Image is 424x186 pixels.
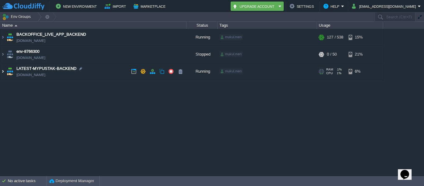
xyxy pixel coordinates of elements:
[218,22,317,29] div: Tags
[56,2,99,10] button: New Environment
[336,68,342,71] span: 1%
[349,63,369,80] div: 6%
[290,2,316,10] button: Settings
[187,46,218,63] div: Stopped
[16,48,39,55] a: env-8766300
[16,72,45,78] a: [DOMAIN_NAME]
[349,29,369,46] div: 15%
[105,2,128,10] button: Import
[187,29,218,46] div: Running
[187,63,218,80] div: Running
[0,46,5,63] img: AMDAwAAAACH5BAEAAAAALAAAAAABAAEAAAICRAEAOw==
[16,38,45,44] a: [DOMAIN_NAME]
[16,55,45,61] span: [DOMAIN_NAME]
[2,12,33,21] button: Env Groups
[232,2,277,10] button: Upgrade Account
[0,63,5,80] img: AMDAwAAAACH5BAEAAAAALAAAAAABAAEAAAICRAEAOw==
[15,25,17,26] img: AMDAwAAAACH5BAEAAAAALAAAAAABAAEAAAICRAEAOw==
[6,29,14,46] img: AMDAwAAAACH5BAEAAAAALAAAAAABAAEAAAICRAEAOw==
[219,52,243,57] div: mukul.meri
[219,69,243,74] div: mukul.meri
[8,176,47,186] div: No active tasks
[349,46,369,63] div: 21%
[219,34,243,40] div: mukul.meri
[16,31,86,38] a: BACKOFFICE_LIVE_APP_BACKEND
[327,29,343,46] div: 127 / 538
[133,2,167,10] button: Marketplace
[6,46,14,63] img: AMDAwAAAACH5BAEAAAAALAAAAAABAAEAAAICRAEAOw==
[335,71,341,75] span: 1%
[326,71,333,75] span: CPU
[326,68,333,71] span: RAM
[398,161,418,180] iframe: chat widget
[16,66,76,72] a: LATEST-MYPUSTAK-BACKEND
[327,46,337,63] div: 0 / 50
[49,178,94,184] button: Deployment Manager
[6,63,14,80] img: AMDAwAAAACH5BAEAAAAALAAAAAABAAEAAAICRAEAOw==
[1,22,186,29] div: Name
[187,22,217,29] div: Status
[317,22,383,29] div: Usage
[323,2,341,10] button: Help
[352,2,418,10] button: [EMAIL_ADDRESS][DOMAIN_NAME]
[0,29,5,46] img: AMDAwAAAACH5BAEAAAAALAAAAAABAAEAAAICRAEAOw==
[2,2,44,10] img: CloudJiffy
